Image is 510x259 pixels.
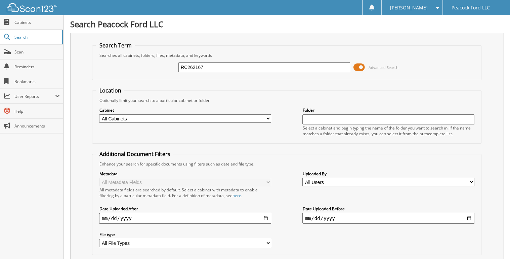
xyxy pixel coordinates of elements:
span: Scan [14,49,60,55]
legend: Additional Document Filters [96,150,173,158]
span: Bookmarks [14,79,60,84]
div: Searches all cabinets, folders, files, metadata, and keywords [96,52,477,58]
span: Advanced Search [369,65,398,70]
input: start [99,213,271,224]
span: Search [14,34,59,40]
label: Uploaded By [302,171,474,177]
div: Select a cabinet and begin typing the name of the folder you want to search in. If the name match... [302,125,474,137]
span: Cabinets [14,20,60,25]
input: end [302,213,474,224]
label: File type [99,232,271,237]
legend: Search Term [96,42,135,49]
a: here [232,193,241,198]
div: Optionally limit your search to a particular cabinet or folder [96,98,477,103]
legend: Location [96,87,124,94]
span: Peacock Ford LLC [451,6,490,10]
h1: Search Peacock Ford LLC [70,18,503,30]
div: All metadata fields are searched by default. Select a cabinet with metadata to enable filtering b... [99,187,271,198]
label: Date Uploaded Before [302,206,474,212]
img: scan123-logo-white.svg [7,3,57,12]
label: Date Uploaded After [99,206,271,212]
span: Announcements [14,123,60,129]
span: Reminders [14,64,60,70]
span: User Reports [14,94,55,99]
label: Cabinet [99,107,271,113]
label: Folder [302,107,474,113]
iframe: Chat Widget [476,227,510,259]
div: Enhance your search for specific documents using filters such as date and file type. [96,161,477,167]
span: Help [14,108,60,114]
span: [PERSON_NAME] [390,6,428,10]
label: Metadata [99,171,271,177]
